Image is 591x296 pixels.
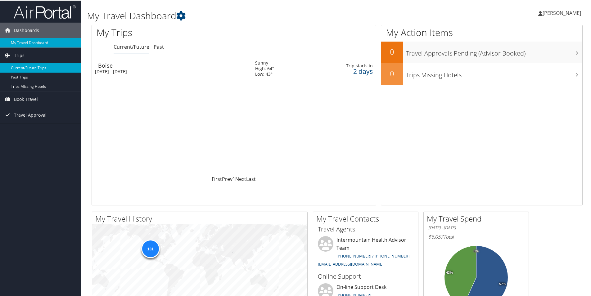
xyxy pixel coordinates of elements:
[428,233,524,240] h6: Total
[318,261,383,266] a: [EMAIL_ADDRESS][DOMAIN_NAME]
[406,67,582,79] h3: Trips Missing Hotels
[318,68,373,74] div: 2 days
[255,65,274,71] div: High: 64°
[222,175,232,182] a: Prev
[97,25,253,38] h1: My Trips
[315,235,417,269] li: Intermountain Health Advisor Team
[212,175,222,182] a: First
[318,62,373,68] div: Trip starts in
[446,270,453,274] tspan: 43%
[114,43,149,50] a: Current/Future
[336,253,409,258] a: [PHONE_NUMBER] / [PHONE_NUMBER]
[318,224,413,233] h3: Travel Agents
[381,68,403,78] h2: 0
[381,41,582,63] a: 0Travel Approvals Pending (Advisor Booked)
[406,45,582,57] h3: Travel Approvals Pending (Advisor Booked)
[232,175,235,182] a: 1
[381,63,582,84] a: 0Trips Missing Hotels
[316,213,418,223] h2: My Travel Contacts
[255,60,274,65] div: Sunny
[141,239,160,258] div: 131
[381,46,403,56] h2: 0
[95,68,246,74] div: [DATE] - [DATE]
[538,3,587,22] a: [PERSON_NAME]
[95,213,307,223] h2: My Travel History
[474,249,479,253] tspan: 0%
[255,71,274,76] div: Low: 43°
[14,91,38,106] span: Book Travel
[154,43,164,50] a: Past
[246,175,256,182] a: Last
[98,62,249,68] div: Boise
[14,4,76,19] img: airportal-logo.png
[381,25,582,38] h1: My Action Items
[235,175,246,182] a: Next
[428,224,524,230] h6: [DATE] - [DATE]
[499,282,506,285] tspan: 57%
[543,9,581,16] span: [PERSON_NAME]
[87,9,421,22] h1: My Travel Dashboard
[14,107,47,122] span: Travel Approval
[427,213,529,223] h2: My Travel Spend
[318,271,413,280] h3: Online Support
[428,233,443,240] span: $6,057
[14,47,25,63] span: Trips
[14,22,39,38] span: Dashboards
